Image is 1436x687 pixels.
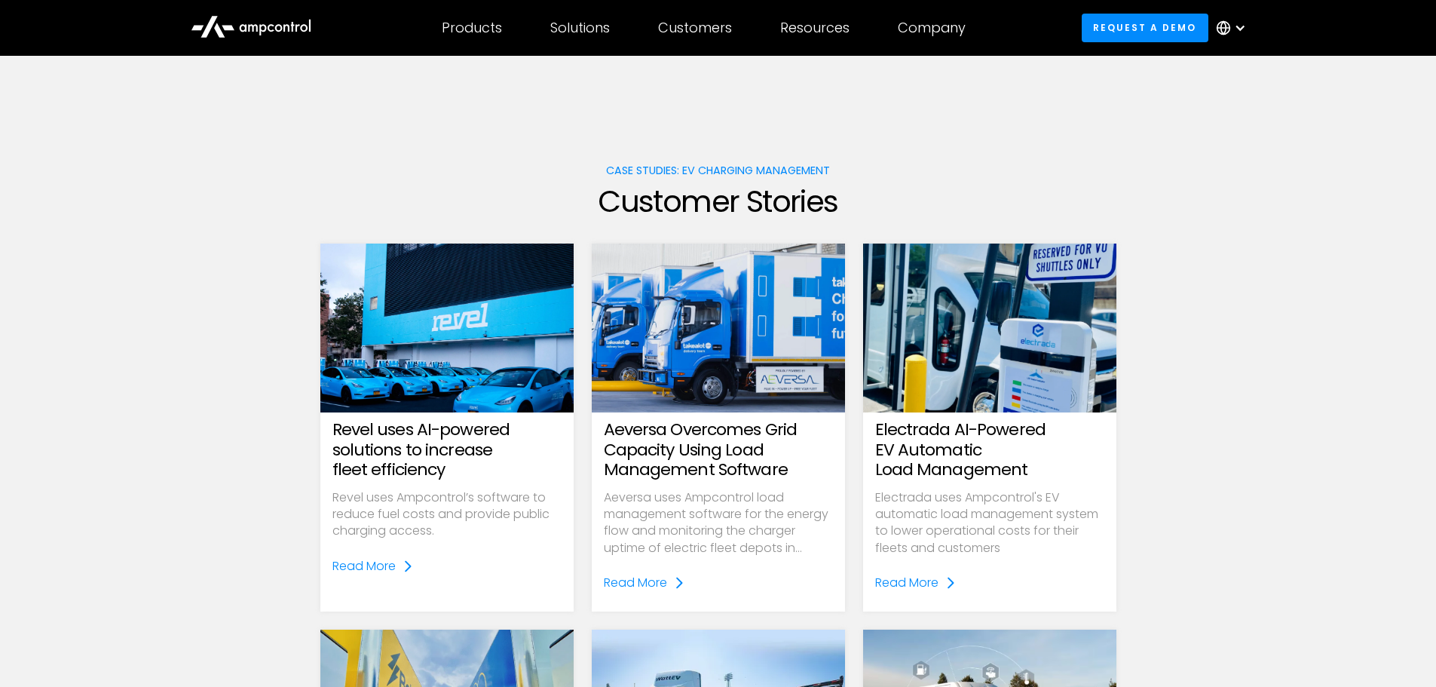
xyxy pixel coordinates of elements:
h1: Case Studies: EV charging management [320,164,1116,177]
p: Electrada uses Ampcontrol's EV automatic load management system to lower operational costs for th... [875,489,1104,557]
div: Resources [780,20,850,36]
div: Products [442,20,502,36]
div: Company [898,20,966,36]
div: Solutions [550,20,610,36]
a: Read More [875,575,957,591]
a: Read More [604,575,685,591]
a: Read More [332,558,414,575]
h3: Revel uses AI-powered solutions to increase fleet efficiency [332,420,562,480]
h3: Aeversa Overcomes Grid Capacity Using Load Management Software [604,420,833,480]
div: Customers [658,20,732,36]
p: Aeversa uses Ampcontrol load management software for the energy flow and monitoring the charger u... [604,489,833,557]
div: Read More [875,575,938,591]
h2: Customer Stories [320,183,1116,219]
h3: Electrada AI-Powered EV Automatic Load Management [875,420,1104,480]
p: Revel uses Ampcontrol’s software to reduce fuel costs and provide public charging access. [332,489,562,540]
div: Read More [604,575,667,591]
a: Request a demo [1082,14,1208,41]
div: Read More [332,558,396,575]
